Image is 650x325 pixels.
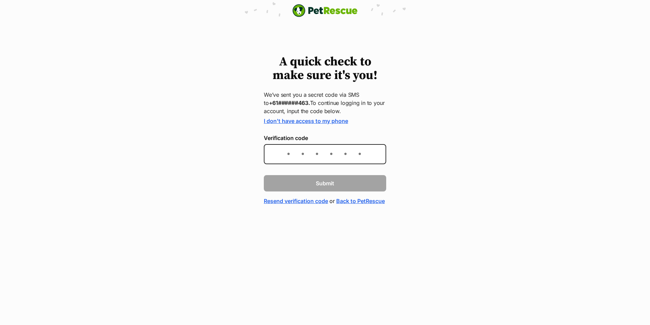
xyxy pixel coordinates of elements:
[336,197,385,205] a: Back to PetRescue
[269,99,310,106] strong: +61######463.
[292,4,358,17] a: PetRescue
[316,179,334,187] span: Submit
[264,197,328,205] a: Resend verification code
[264,91,386,115] p: We’ve sent you a secret code via SMS to To continue logging in to your account, input the code be...
[264,118,348,124] a: I don't have access to my phone
[264,144,386,164] input: Enter the 6-digit verification code sent to your device
[264,135,386,141] label: Verification code
[264,175,386,191] button: Submit
[264,55,386,82] h1: A quick check to make sure it's you!
[329,197,335,205] span: or
[292,4,358,17] img: logo-e224e6f780fb5917bec1dbf3a21bbac754714ae5b6737aabdf751b685950b380.svg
